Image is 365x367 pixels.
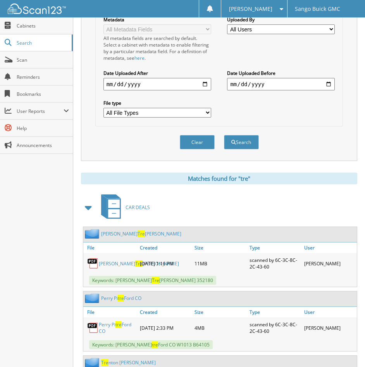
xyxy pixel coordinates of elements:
label: Uploaded By [227,16,335,23]
img: PDF.png [87,322,99,334]
a: Type [248,307,302,317]
img: scan123-logo-white.svg [8,3,66,14]
a: User [302,242,357,253]
button: Search [224,135,259,149]
div: [PERSON_NAME] [302,255,357,272]
a: here [134,55,145,61]
img: folder2.png [85,229,101,239]
div: [PERSON_NAME] [302,319,357,336]
span: Bookmarks [17,91,69,97]
span: Tre [152,277,159,284]
label: Date Uploaded After [103,70,211,76]
a: File [83,242,138,253]
a: User [302,307,357,317]
a: Size [193,307,247,317]
a: Created [138,242,193,253]
iframe: Chat Widget [326,330,365,367]
a: File [83,307,138,317]
a: Trenton [PERSON_NAME] [101,359,156,366]
span: Announcements [17,142,69,149]
span: tre [115,321,122,328]
label: Date Uploaded Before [227,70,335,76]
span: Search [17,40,68,46]
span: tre [118,295,124,301]
label: Metadata [103,16,211,23]
a: Type [248,242,302,253]
a: Perry PitreFord CO [99,321,136,334]
input: start [103,78,211,90]
div: [DATE] 2:33 PM [138,319,193,336]
span: Keywords: [PERSON_NAME] [PERSON_NAME] 352180 [89,276,216,285]
button: Clear [180,135,215,149]
span: tre [152,341,158,348]
a: Perry PitreFord CO [101,295,141,301]
span: Tre [135,260,143,267]
a: [PERSON_NAME]Tre[PERSON_NAME] [101,230,181,237]
span: Reminders [17,74,69,80]
span: Help [17,125,69,132]
span: Tre [101,359,108,366]
span: User Reports [17,108,64,114]
input: end [227,78,335,90]
span: Keywords: [PERSON_NAME] Ford CO W1013 B64105 [89,340,213,349]
div: 4MB [193,319,247,336]
div: All metadata fields are searched by default. Select a cabinet with metadata to enable filtering b... [103,35,211,61]
a: Size [193,242,247,253]
span: [PERSON_NAME] [229,7,272,11]
span: CAR DEALS [126,204,150,211]
div: [DATE] 1:16 PM [138,255,193,272]
span: Scan [17,57,69,63]
a: Created [138,307,193,317]
span: Tre [138,230,145,237]
div: scanned by 6C-3C-8C-2C-43-60 [248,319,302,336]
img: folder2.png [85,293,101,303]
div: 11MB [193,255,247,272]
img: PDF.png [87,258,99,269]
span: Cabinets [17,23,69,29]
a: [PERSON_NAME]Tre[PERSON_NAME] [99,260,179,267]
div: Matches found for "tre" [81,173,357,184]
div: scanned by 6C-3C-8C-2C-43-60 [248,255,302,272]
span: Sango Buick GMC [295,7,340,11]
label: File type [103,100,211,106]
a: CAR DEALS [96,192,150,223]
